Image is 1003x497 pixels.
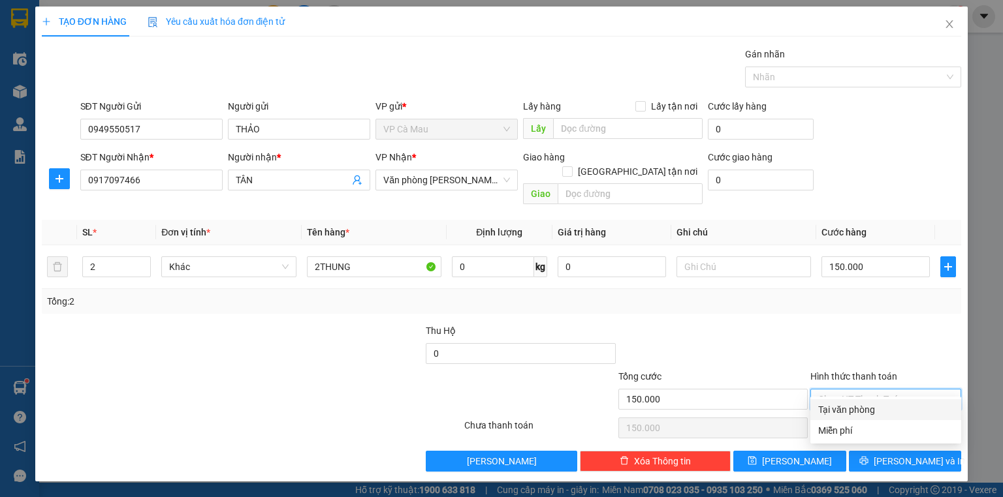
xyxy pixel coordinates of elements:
span: Giao [523,183,558,204]
span: Lấy [523,118,553,139]
span: VP Nhận [375,152,412,162]
span: [PERSON_NAME] và In [874,454,965,468]
label: Hình thức thanh toán [810,371,897,382]
button: printer[PERSON_NAME] và In [849,451,962,472]
span: Giao hàng [523,152,565,162]
b: GỬI : VP Cà Mau [6,82,138,103]
span: Tên hàng [307,227,349,237]
label: Cước lấy hàng [708,101,767,112]
span: Thu Hộ [426,325,456,336]
span: plus [42,17,51,26]
div: Tại văn phòng [818,402,953,417]
button: delete [47,256,68,277]
span: environment [75,31,86,42]
span: save [748,456,757,466]
li: 02839.63.63.63 [6,45,249,61]
div: Người nhận [228,150,370,164]
span: Cước hàng [821,227,867,237]
span: [PERSON_NAME] [467,454,537,468]
span: user-add [352,175,362,185]
span: Yêu cầu xuất hóa đơn điện tử [148,16,285,27]
span: Giá trị hàng [558,227,606,237]
span: Khác [169,257,288,277]
li: 85 [PERSON_NAME] [6,29,249,45]
button: save[PERSON_NAME] [733,451,846,472]
span: [GEOGRAPHIC_DATA] tận nơi [573,164,703,179]
button: plus [49,168,70,189]
input: 0 [558,256,666,277]
span: Định lượng [476,227,522,237]
span: [PERSON_NAME] [762,454,832,468]
span: phone [75,48,86,58]
span: VP Cà Mau [383,119,510,139]
label: Cước giao hàng [708,152,772,162]
span: SL [82,227,93,237]
button: deleteXóa Thông tin [580,451,731,472]
span: Văn phòng Hồ Chí Minh [383,170,510,190]
input: VD: Bàn, Ghế [307,256,441,277]
span: kg [534,256,547,277]
input: Ghi Chú [677,256,811,277]
button: Close [931,7,968,43]
span: Tổng cước [618,371,661,382]
span: Đơn vị tính [161,227,210,237]
div: Người gửi [228,99,370,113]
div: Tổng: 2 [47,294,388,309]
div: Chưa thanh toán [463,418,616,441]
button: plus [940,256,956,277]
img: icon [148,17,158,27]
input: Cước lấy hàng [708,119,814,140]
input: Cước giao hàng [708,170,814,190]
span: delete [620,456,629,466]
b: [PERSON_NAME] [75,8,185,25]
div: VP gửi [375,99,518,113]
div: SĐT Người Gửi [80,99,223,113]
input: Dọc đường [553,118,703,139]
span: Lấy tận nơi [646,99,703,113]
span: plus [941,262,955,272]
span: Xóa Thông tin [634,454,691,468]
span: printer [859,456,868,466]
th: Ghi chú [671,220,816,245]
label: Gán nhãn [745,49,785,59]
input: Dọc đường [558,183,703,204]
div: SĐT Người Nhận [80,150,223,164]
span: Lấy hàng [523,101,561,112]
span: close [944,19,955,29]
span: TẠO ĐƠN HÀNG [42,16,127,27]
span: plus [50,173,69,184]
div: Miễn phí [818,423,953,438]
button: [PERSON_NAME] [426,451,577,472]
